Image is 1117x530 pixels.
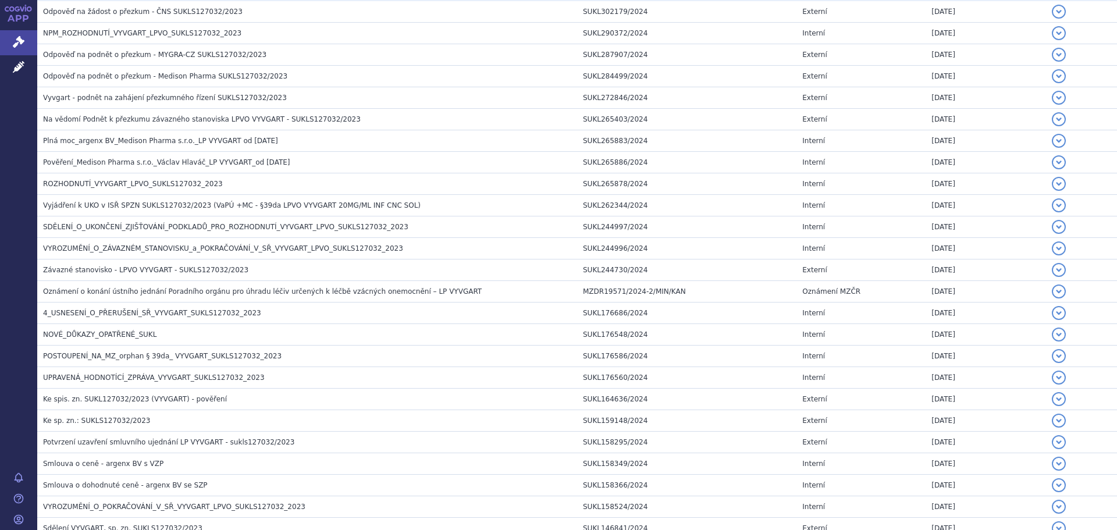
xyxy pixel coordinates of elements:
span: Interní [802,244,825,252]
span: Pověření_Medison Pharma s.r.o._Václav Hlaváč_LP VYVGART_od 09.10.2024 [43,158,290,166]
span: Interní [802,29,825,37]
span: Oznámení o konání ústního jednání Poradního orgánu pro úhradu léčiv určených k léčbě vzácných one... [43,287,482,296]
td: SUKL176586/2024 [577,346,796,367]
td: SUKL158295/2024 [577,432,796,453]
button: detail [1052,414,1066,428]
td: SUKL287907/2024 [577,44,796,66]
button: detail [1052,328,1066,342]
span: Potvrzení uzavření smluvního ujednání LP VYVGART - sukls127032/2023 [43,438,294,446]
td: SUKL176560/2024 [577,367,796,389]
td: [DATE] [926,152,1046,173]
span: VYROZUMĚNÍ_O_ZÁVAZNÉM_STANOVISKU_a_POKRAČOVÁNÍ_V_SŘ_VYVGART_LPVO_SUKLS127032_2023 [43,244,403,252]
td: [DATE] [926,216,1046,238]
span: Interní [802,460,825,468]
button: detail [1052,5,1066,19]
td: SUKL265883/2024 [577,130,796,152]
span: Interní [802,223,825,231]
span: Závazné stanovisko - LPVO VYVGART - SUKLS127032/2023 [43,266,248,274]
td: [DATE] [926,410,1046,432]
span: Odpověď na žádost o přezkum - ČNS SUKLS127032/2023 [43,8,243,16]
span: Interní [802,180,825,188]
span: Smlouva o ceně - argenx BV s VZP [43,460,163,468]
span: Interní [802,503,825,511]
button: detail [1052,241,1066,255]
span: SDĚLENÍ_O_UKONČENÍ_ZJIŠŤOVÁNÍ_PODKLADŮ_PRO_ROZHODNUTÍ_VYVGART_LPVO_SUKLS127032_2023 [43,223,408,231]
span: Interní [802,201,825,209]
span: Externí [802,72,827,80]
span: Externí [802,266,827,274]
span: Externí [802,417,827,425]
button: detail [1052,69,1066,83]
span: Interní [802,481,825,489]
button: detail [1052,284,1066,298]
span: Vyvgart - podnět na zahájení přezkumného řízení SUKLS127032/2023 [43,94,287,102]
button: detail [1052,177,1066,191]
td: [DATE] [926,195,1046,216]
button: detail [1052,91,1066,105]
td: [DATE] [926,109,1046,130]
span: Interní [802,158,825,166]
td: SUKL176548/2024 [577,324,796,346]
td: SUKL244997/2024 [577,216,796,238]
td: [DATE] [926,367,1046,389]
span: Interní [802,309,825,317]
td: SUKL244730/2024 [577,259,796,281]
td: [DATE] [926,87,1046,109]
td: SUKL284499/2024 [577,66,796,87]
button: detail [1052,435,1066,449]
td: [DATE] [926,66,1046,87]
button: detail [1052,263,1066,277]
td: SUKL158366/2024 [577,475,796,496]
td: [DATE] [926,432,1046,453]
button: detail [1052,349,1066,363]
td: SUKL176686/2024 [577,303,796,324]
span: Na vědomí Podnět k přezkumu závazného stanoviska LPVO VYVGART - SUKLS127032/2023 [43,115,361,123]
button: detail [1052,112,1066,126]
button: detail [1052,220,1066,234]
span: Odpověď na podnět o přezkum - MYGRA-CZ SUKLS127032/2023 [43,51,266,59]
span: Externí [802,8,827,16]
td: [DATE] [926,389,1046,410]
span: Externí [802,51,827,59]
button: detail [1052,478,1066,492]
span: ROZHODNUTÍ_VYVGART_LPVO_SUKLS127032_2023 [43,180,223,188]
td: SUKL272846/2024 [577,87,796,109]
td: SUKL158524/2024 [577,496,796,518]
span: Externí [802,94,827,102]
span: Externí [802,395,827,403]
td: [DATE] [926,281,1046,303]
td: [DATE] [926,346,1046,367]
span: Oznámení MZČR [802,287,860,296]
td: SUKL262344/2024 [577,195,796,216]
span: NOVÉ_DŮKAZY_OPATŘENÉ_SUKL [43,330,156,339]
td: [DATE] [926,475,1046,496]
td: [DATE] [926,303,1046,324]
span: Interní [802,352,825,360]
td: SUKL265878/2024 [577,173,796,195]
td: SUKL265886/2024 [577,152,796,173]
span: UPRAVENÁ_HODNOTÍCÍ_ZPRÁVA_VYVGART_SUKLS127032_2023 [43,374,265,382]
button: detail [1052,198,1066,212]
span: Externí [802,115,827,123]
td: [DATE] [926,130,1046,152]
button: detail [1052,155,1066,169]
td: [DATE] [926,324,1046,346]
td: MZDR19571/2024-2/MIN/KAN [577,281,796,303]
button: detail [1052,306,1066,320]
span: Externí [802,438,827,446]
span: Vyjádření k UKO v ISŘ SPZN SUKLS127032/2023 (VaPÚ +MC - §39da LPVO VYVGART 20MG/ML INF CNC SOL) [43,201,421,209]
td: SUKL159148/2024 [577,410,796,432]
span: Interní [802,330,825,339]
span: Interní [802,137,825,145]
td: SUKL164636/2024 [577,389,796,410]
span: 4_USNESENÍ_O_PŘERUŠENÍ_SŘ_VYVGART_SUKLS127032_2023 [43,309,261,317]
td: SUKL290372/2024 [577,23,796,44]
td: SUKL265403/2024 [577,109,796,130]
td: [DATE] [926,259,1046,281]
td: SUKL244996/2024 [577,238,796,259]
td: [DATE] [926,238,1046,259]
span: Odpověď na podnět o přezkum - Medison Pharma SUKLS127032/2023 [43,72,287,80]
td: SUKL158349/2024 [577,453,796,475]
td: [DATE] [926,496,1046,518]
td: [DATE] [926,23,1046,44]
